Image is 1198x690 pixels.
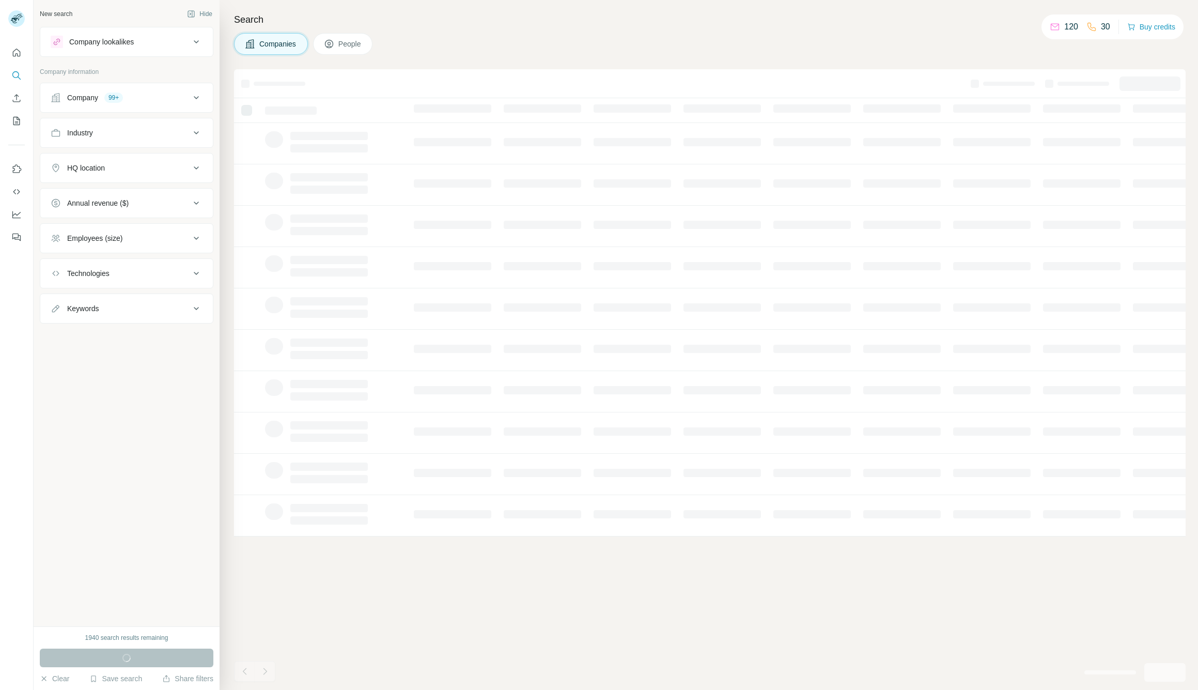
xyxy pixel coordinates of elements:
div: New search [40,9,72,19]
div: Employees (size) [67,233,122,243]
div: Technologies [67,268,110,279]
button: Hide [180,6,220,22]
div: Keywords [67,303,99,314]
button: Share filters [162,673,213,684]
div: 1940 search results remaining [85,633,168,642]
button: Clear [40,673,69,684]
h4: Search [234,12,1186,27]
button: Dashboard [8,205,25,224]
span: Companies [259,39,297,49]
button: Annual revenue ($) [40,191,213,216]
button: Technologies [40,261,213,286]
button: Quick start [8,43,25,62]
button: Search [8,66,25,85]
button: Use Surfe on LinkedIn [8,160,25,178]
div: Company [67,93,98,103]
button: My lists [8,112,25,130]
button: Keywords [40,296,213,321]
button: Company lookalikes [40,29,213,54]
button: Company99+ [40,85,213,110]
button: Feedback [8,228,25,247]
button: HQ location [40,156,213,180]
button: Industry [40,120,213,145]
button: Save search [89,673,142,684]
div: HQ location [67,163,105,173]
p: 30 [1101,21,1110,33]
button: Enrich CSV [8,89,25,108]
div: Company lookalikes [69,37,134,47]
button: Buy credits [1127,20,1175,34]
p: 120 [1064,21,1078,33]
div: 99+ [104,93,123,102]
button: Employees (size) [40,226,213,251]
span: People [338,39,362,49]
div: Annual revenue ($) [67,198,129,208]
button: Use Surfe API [8,182,25,201]
p: Company information [40,67,213,76]
div: Industry [67,128,93,138]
